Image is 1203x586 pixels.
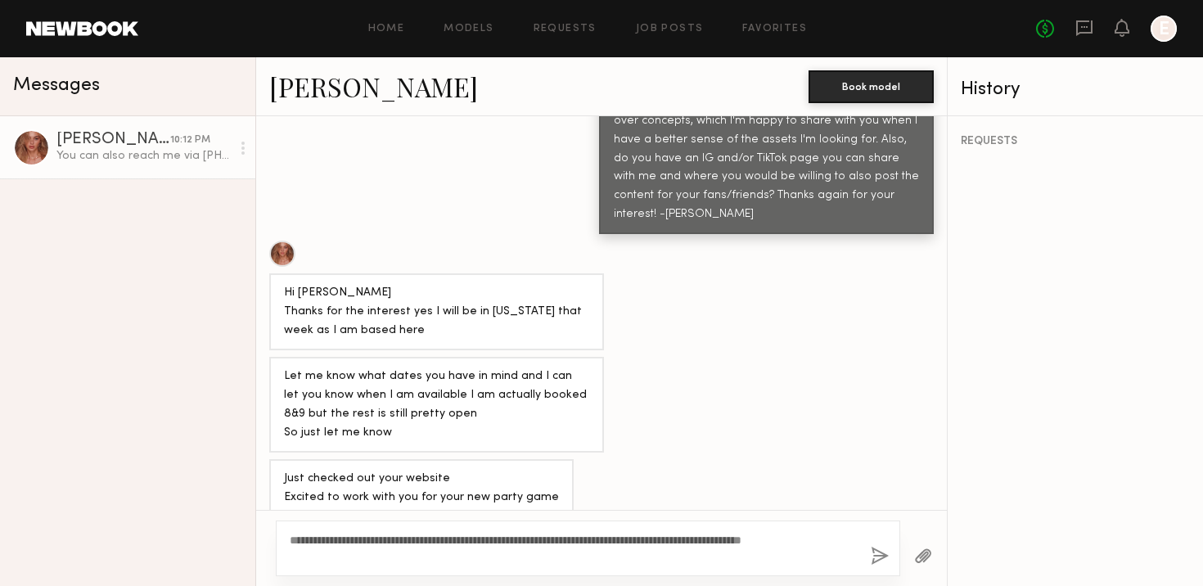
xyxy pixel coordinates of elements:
[284,470,559,507] div: Just checked out your website Excited to work with you for your new party game
[961,80,1190,99] div: History
[534,24,597,34] a: Requests
[1151,16,1177,42] a: E
[284,367,589,443] div: Let me know what dates you have in mind and I can let you know when I am available I am actually ...
[368,24,405,34] a: Home
[284,284,589,340] div: Hi [PERSON_NAME] Thanks for the interest yes I will be in [US_STATE] that week as I am based here
[961,136,1190,147] div: REQUESTS
[444,24,493,34] a: Models
[170,133,210,148] div: 10:12 PM
[809,70,934,103] button: Book model
[742,24,807,34] a: Favorites
[13,76,100,95] span: Messages
[636,24,704,34] a: Job Posts
[269,69,478,104] a: [PERSON_NAME]
[56,148,231,164] div: You can also reach me via [PHONE_NUMBER]
[809,79,934,92] a: Book model
[56,132,170,148] div: [PERSON_NAME]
